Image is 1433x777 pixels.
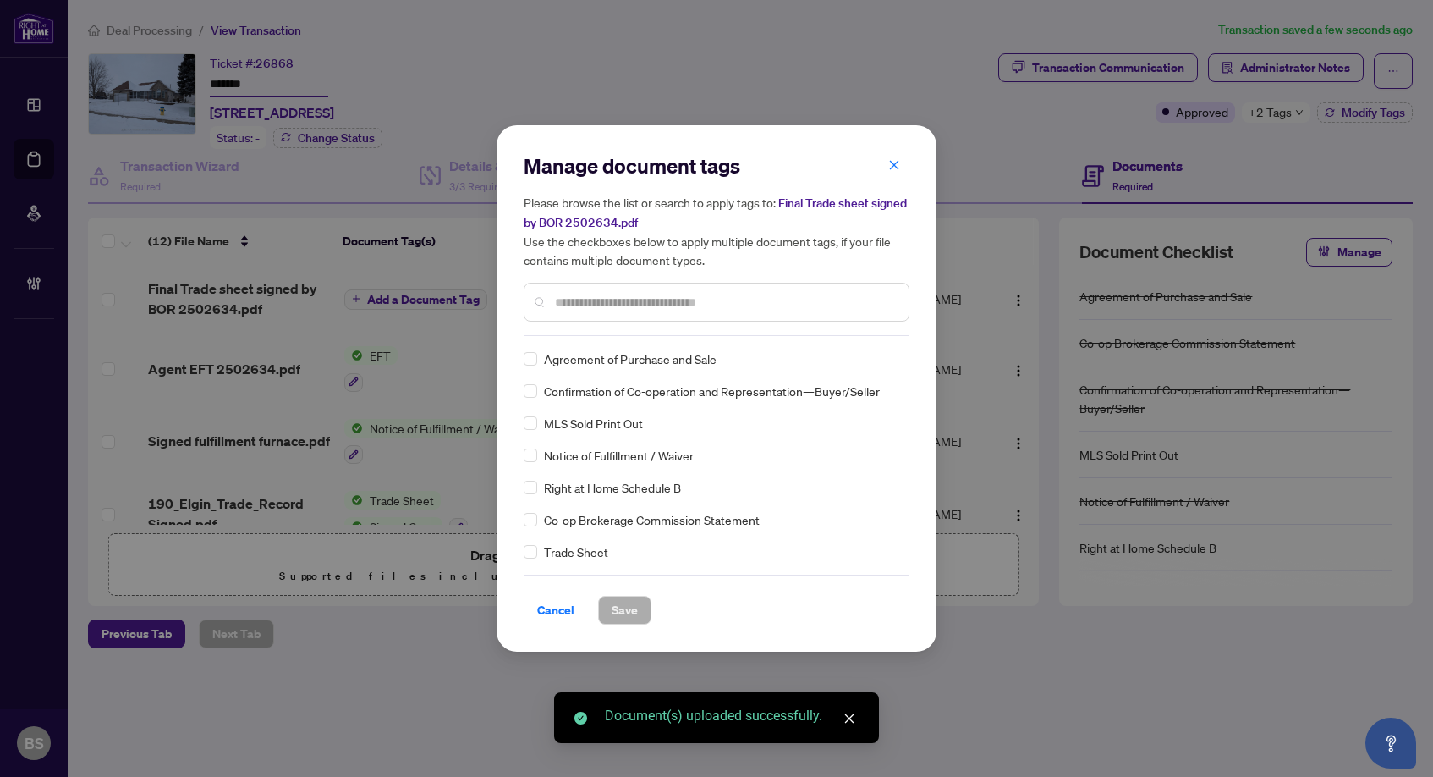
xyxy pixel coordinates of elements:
span: close [843,713,855,725]
span: Confirmation of Co-operation and Representation—Buyer/Seller [544,382,880,400]
span: Notice of Fulfillment / Waiver [544,446,694,465]
div: Document(s) uploaded successfully. [605,706,859,726]
span: close [888,159,900,171]
span: check-circle [574,712,587,725]
span: Cancel [537,597,574,624]
h2: Manage document tags [524,152,909,179]
span: Agreement of Purchase and Sale [544,350,716,368]
span: Trade Sheet [544,543,608,561]
span: MLS Sold Print Out [544,414,643,433]
span: Right at Home Schedule B [544,478,681,497]
button: Open asap [1365,718,1416,769]
button: Save [598,596,651,625]
a: Close [840,709,859,728]
h5: Please browse the list or search to apply tags to: Use the checkboxes below to apply multiple doc... [524,193,909,269]
button: Cancel [524,596,588,625]
span: Co-op Brokerage Commission Statement [544,510,760,529]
